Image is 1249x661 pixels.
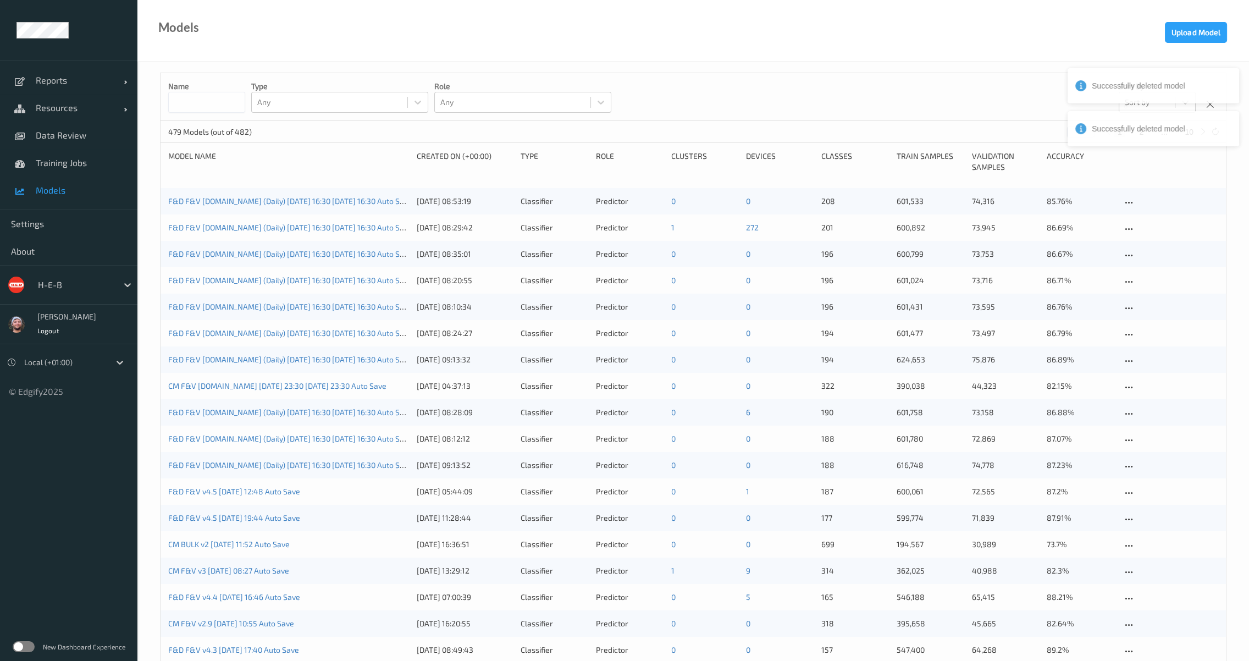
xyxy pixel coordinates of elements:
a: F&D F&V [DOMAIN_NAME] (Daily) [DATE] 16:30 [DATE] 16:30 Auto Save [168,223,412,232]
p: 82.64% [1047,618,1114,629]
div: [DATE] 13:29:12 [417,565,513,576]
div: Predictor [596,249,664,260]
div: [DATE] 07:00:39 [417,592,513,603]
div: Successfully deleted model [1092,123,1231,134]
button: Upload Model [1165,22,1227,43]
p: 600,892 [897,222,964,233]
a: 272 [746,223,759,232]
a: F&D F&V v4.5 [DATE] 19:44 Auto Save [168,513,300,522]
p: 86.89% [1047,354,1114,365]
p: 314 [821,565,889,576]
a: 0 [671,381,676,390]
div: Predictor [596,381,664,392]
div: Predictor [596,433,664,444]
div: Model Name [168,151,409,173]
p: 75,876 [971,354,1039,365]
div: [DATE] 05:44:09 [417,486,513,497]
p: 601,780 [897,433,964,444]
a: CM F&V v2.9 [DATE] 10:55 Auto Save [168,619,294,628]
p: 600,061 [897,486,964,497]
div: Classifier [521,565,588,576]
p: 44,323 [971,381,1039,392]
p: 601,758 [897,407,964,418]
div: Predictor [596,592,664,603]
p: 599,774 [897,513,964,524]
p: 196 [821,275,889,286]
p: 74,316 [971,196,1039,207]
p: 194 [821,354,889,365]
p: 188 [821,433,889,444]
div: Classifier [521,433,588,444]
p: 65,415 [971,592,1039,603]
a: 0 [746,460,750,470]
p: 187 [821,486,889,497]
div: Classifier [521,354,588,365]
div: [DATE] 08:12:12 [417,433,513,444]
a: 0 [671,276,676,285]
p: Type [251,81,428,92]
div: Classifier [521,486,588,497]
p: 177 [821,513,889,524]
a: 1 [746,487,749,496]
div: Classifier [521,460,588,471]
p: 73.7% [1047,539,1114,550]
p: 699 [821,539,889,550]
p: 30,989 [971,539,1039,550]
p: 208 [821,196,889,207]
p: 73,716 [971,275,1039,286]
div: [DATE] 09:13:32 [417,354,513,365]
div: Classifier [521,301,588,312]
p: 64,268 [971,645,1039,656]
div: Predictor [596,354,664,365]
div: Predictor [596,565,664,576]
div: [DATE] 08:28:09 [417,407,513,418]
p: 322 [821,381,889,392]
p: 73,753 [971,249,1039,260]
a: 0 [671,328,676,338]
div: [DATE] 08:35:01 [417,249,513,260]
div: [DATE] 08:20:55 [417,275,513,286]
a: CM BULK v2 [DATE] 11:52 Auto Save [168,539,290,549]
p: 546,188 [897,592,964,603]
p: 390,038 [897,381,964,392]
a: 0 [746,513,750,522]
a: 0 [746,302,750,311]
p: 82.3% [1047,565,1114,576]
p: 86.76% [1047,301,1114,312]
p: 74,778 [971,460,1039,471]
p: Name [168,81,245,92]
p: 82.15% [1047,381,1114,392]
div: Predictor [596,486,664,497]
p: 40,988 [971,565,1039,576]
a: 0 [746,355,750,364]
a: F&D F&V v4.3 [DATE] 17:40 Auto Save [168,645,299,654]
p: 479 Models (out of 482) [168,126,252,137]
p: 157 [821,645,889,656]
a: F&D F&V [DOMAIN_NAME] (Daily) [DATE] 16:30 [DATE] 16:30 Auto Save [168,302,412,311]
div: [DATE] 08:24:27 [417,328,513,339]
a: 0 [671,460,676,470]
div: Classifier [521,407,588,418]
div: Predictor [596,618,664,629]
div: Successfully deleted model [1092,80,1231,91]
div: clusters [671,151,739,173]
a: 1 [671,566,675,575]
a: 0 [671,355,676,364]
div: [DATE] 08:29:42 [417,222,513,233]
div: [DATE] 11:28:44 [417,513,513,524]
a: 0 [746,381,750,390]
a: F&D F&V [DOMAIN_NAME] (Daily) [DATE] 16:30 [DATE] 16:30 Auto Save [168,196,412,206]
div: Predictor [596,328,664,339]
div: Classifier [521,381,588,392]
p: 165 [821,592,889,603]
a: F&D F&V v4.5 [DATE] 12:48 Auto Save [168,487,300,496]
div: [DATE] 08:53:19 [417,196,513,207]
p: 362,025 [897,565,964,576]
div: Classes [821,151,889,173]
a: CM F&V v3 [DATE] 08:27 Auto Save [168,566,289,575]
div: [DATE] 09:13:52 [417,460,513,471]
a: F&D F&V [DOMAIN_NAME] (Daily) [DATE] 16:30 [DATE] 16:30 Auto Save [168,276,412,285]
div: Predictor [596,539,664,550]
a: CM F&V [DOMAIN_NAME] [DATE] 23:30 [DATE] 23:30 Auto Save [168,381,386,390]
div: Predictor [596,460,664,471]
